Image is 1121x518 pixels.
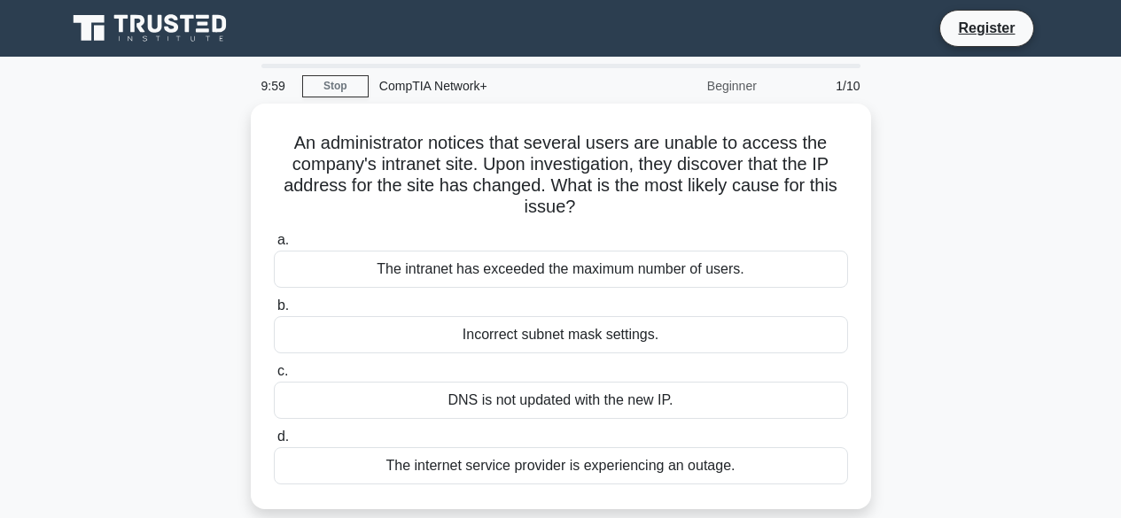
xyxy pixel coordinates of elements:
[272,132,850,219] h5: An administrator notices that several users are unable to access the company's intranet site. Upo...
[369,68,612,104] div: CompTIA Network+
[612,68,767,104] div: Beginner
[274,316,848,353] div: Incorrect subnet mask settings.
[277,429,289,444] span: d.
[274,447,848,484] div: The internet service provider is experiencing an outage.
[767,68,871,104] div: 1/10
[277,232,289,247] span: a.
[302,75,369,97] a: Stop
[947,17,1025,39] a: Register
[277,363,288,378] span: c.
[274,251,848,288] div: The intranet has exceeded the maximum number of users.
[274,382,848,419] div: DNS is not updated with the new IP.
[277,298,289,313] span: b.
[251,68,302,104] div: 9:59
